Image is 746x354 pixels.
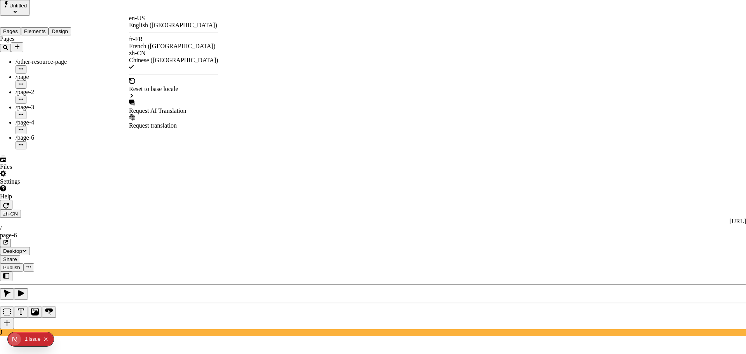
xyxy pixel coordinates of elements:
div: fr-FR [129,36,218,43]
div: French ([GEOGRAPHIC_DATA]) [129,43,218,50]
div: Reset to base locale [129,86,218,93]
div: en-US [129,15,218,22]
div: zh-CN [129,50,218,57]
div: English ([GEOGRAPHIC_DATA]) [129,22,218,29]
p: Cookie Test Route [3,6,113,13]
div: Open locale picker [129,15,218,129]
div: Request translation [129,122,218,129]
div: Request AI Translation [129,107,218,114]
div: Chinese ([GEOGRAPHIC_DATA]) [129,57,218,64]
